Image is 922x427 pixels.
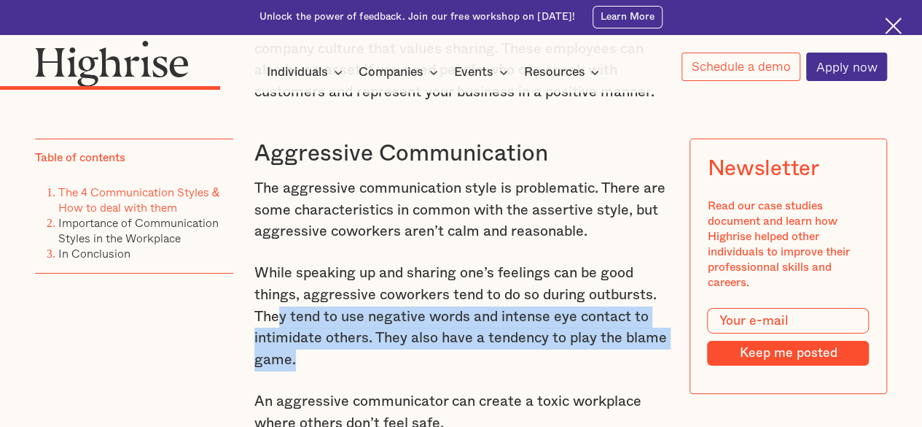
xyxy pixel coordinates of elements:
div: Resources [523,64,603,81]
div: Unlock the power of feedback. Join our free workshop on [DATE]! [259,10,576,24]
a: Importance of Communication Styles in the Workplace [58,214,219,247]
h3: Aggressive Communication [254,139,668,168]
input: Keep me posted [707,341,869,365]
div: Resources [523,64,585,81]
input: Your e-mail [707,308,869,334]
a: Schedule a demo [681,53,800,81]
div: Companies [359,64,423,81]
div: Companies [359,64,442,81]
div: Table of contents [35,150,125,166]
p: While speaking up and sharing one’s feelings can be good things, aggressive coworkers tend to do ... [254,263,668,371]
a: Apply now [806,53,887,81]
div: Events [454,64,512,81]
a: Learn More [593,6,663,28]
a: In Conclusion [58,245,130,262]
p: The aggressive communication style is problematic. There are some characteristics in common with ... [254,178,668,243]
img: Highrise logo [35,40,189,87]
div: Individuals [267,64,347,81]
div: Newsletter [707,156,819,181]
div: Individuals [267,64,328,81]
form: Modal Form [707,308,869,366]
div: Read our case studies document and learn how Highrise helped other individuals to improve their p... [707,199,869,291]
a: The 4 Communication Styles & How to deal with them [58,183,220,216]
div: Events [454,64,493,81]
img: Cross icon [885,18,902,34]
